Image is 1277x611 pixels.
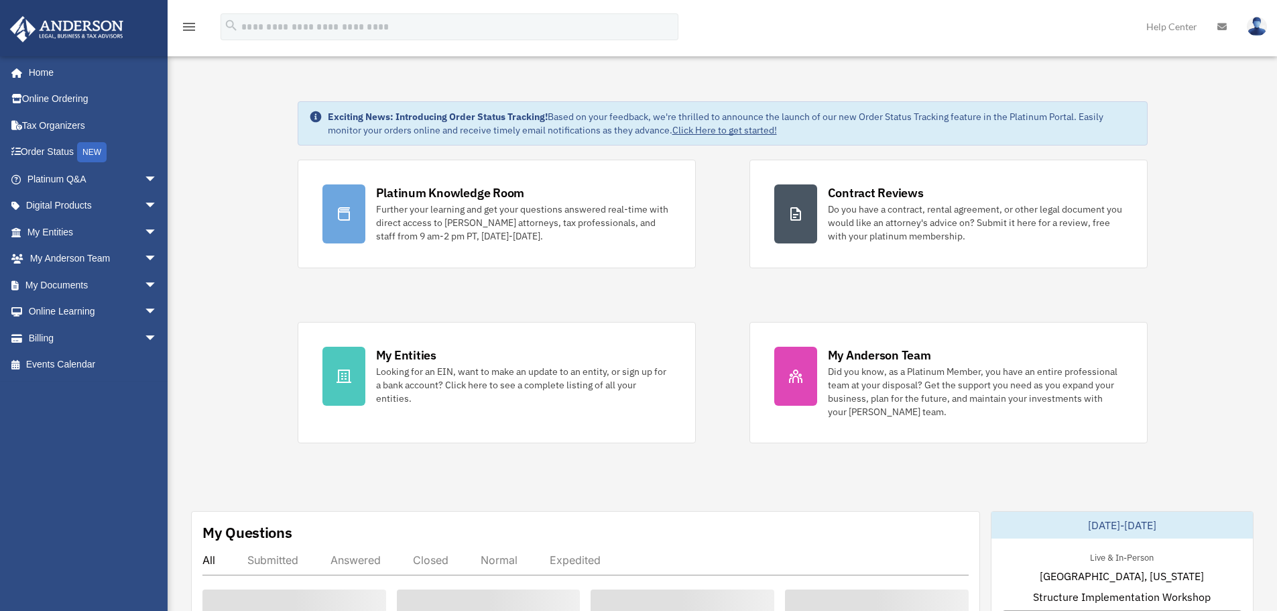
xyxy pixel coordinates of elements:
span: arrow_drop_down [144,219,171,246]
div: Normal [481,553,518,567]
a: Billingarrow_drop_down [9,325,178,351]
i: menu [181,19,197,35]
a: Platinum Knowledge Room Further your learning and get your questions answered real-time with dire... [298,160,696,268]
span: arrow_drop_down [144,325,171,352]
span: arrow_drop_down [144,298,171,326]
div: My Questions [202,522,292,543]
a: Platinum Q&Aarrow_drop_down [9,166,178,192]
div: NEW [77,142,107,162]
a: Online Ordering [9,86,178,113]
a: Order StatusNEW [9,139,178,166]
div: Contract Reviews [828,184,924,201]
a: My Documentsarrow_drop_down [9,272,178,298]
a: Events Calendar [9,351,178,378]
span: Structure Implementation Workshop [1033,589,1211,605]
a: menu [181,23,197,35]
div: All [202,553,215,567]
a: My Entities Looking for an EIN, want to make an update to an entity, or sign up for a bank accoun... [298,322,696,443]
div: Live & In-Person [1079,549,1164,563]
i: search [224,18,239,33]
a: Tax Organizers [9,112,178,139]
div: My Anderson Team [828,347,931,364]
a: My Entitiesarrow_drop_down [9,219,178,245]
div: Did you know, as a Platinum Member, you have an entire professional team at your disposal? Get th... [828,365,1123,419]
div: Answered [330,553,381,567]
div: Submitted [247,553,298,567]
div: Do you have a contract, rental agreement, or other legal document you would like an attorney's ad... [828,203,1123,243]
img: User Pic [1247,17,1267,36]
div: My Entities [376,347,436,364]
span: arrow_drop_down [144,192,171,220]
img: Anderson Advisors Platinum Portal [6,16,127,42]
a: Home [9,59,171,86]
strong: Exciting News: Introducing Order Status Tracking! [328,111,548,123]
span: [GEOGRAPHIC_DATA], [US_STATE] [1040,568,1204,584]
a: Click Here to get started! [672,124,777,136]
a: My Anderson Teamarrow_drop_down [9,245,178,272]
div: Looking for an EIN, want to make an update to an entity, or sign up for a bank account? Click her... [376,365,671,405]
span: arrow_drop_down [144,166,171,193]
a: Digital Productsarrow_drop_down [9,192,178,219]
div: Further your learning and get your questions answered real-time with direct access to [PERSON_NAM... [376,203,671,243]
a: Online Learningarrow_drop_down [9,298,178,325]
a: My Anderson Team Did you know, as a Platinum Member, you have an entire professional team at your... [749,322,1148,443]
span: arrow_drop_down [144,245,171,273]
div: Expedited [550,553,601,567]
div: [DATE]-[DATE] [991,512,1253,539]
span: arrow_drop_down [144,272,171,299]
div: Based on your feedback, we're thrilled to announce the launch of our new Order Status Tracking fe... [328,110,1136,137]
a: Contract Reviews Do you have a contract, rental agreement, or other legal document you would like... [749,160,1148,268]
div: Closed [413,553,448,567]
div: Platinum Knowledge Room [376,184,525,201]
